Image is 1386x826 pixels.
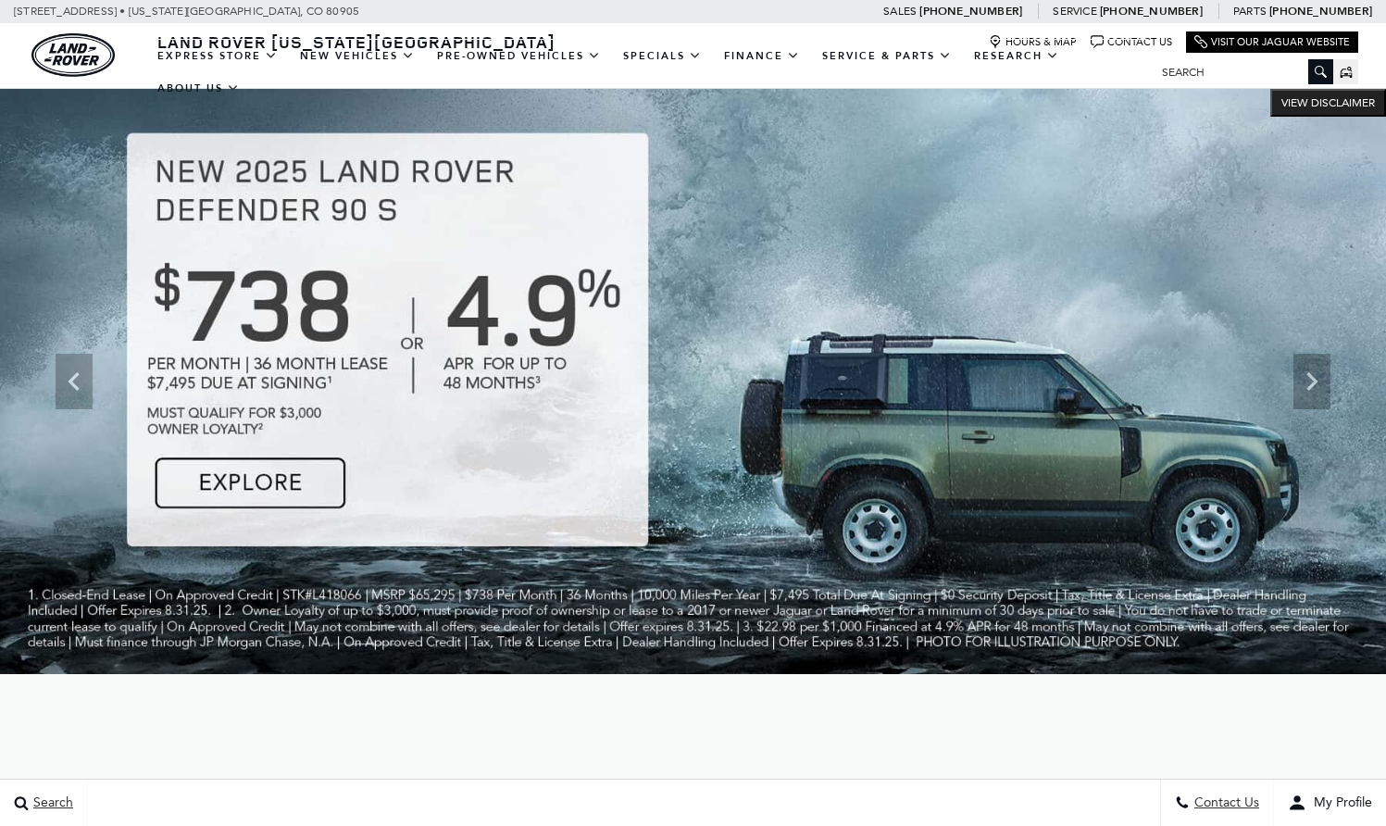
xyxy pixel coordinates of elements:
[1281,95,1375,110] span: VIEW DISCLAIMER
[1274,780,1386,826] button: user-profile-menu
[1091,35,1172,49] a: Contact Us
[1190,795,1259,811] span: Contact Us
[989,35,1077,49] a: Hours & Map
[31,33,115,77] img: Land Rover
[713,40,811,72] a: Finance
[919,4,1022,19] a: [PHONE_NUMBER]
[811,40,963,72] a: Service & Parts
[1306,795,1372,811] span: My Profile
[29,795,73,811] span: Search
[612,40,713,72] a: Specials
[157,31,556,53] span: Land Rover [US_STATE][GEOGRAPHIC_DATA]
[1233,5,1267,18] span: Parts
[1053,5,1096,18] span: Service
[1148,61,1333,83] input: Search
[963,40,1070,72] a: Research
[1269,4,1372,19] a: [PHONE_NUMBER]
[14,5,359,18] a: [STREET_ADDRESS] • [US_STATE][GEOGRAPHIC_DATA], CO 80905
[146,40,289,72] a: EXPRESS STORE
[1270,89,1386,117] button: VIEW DISCLAIMER
[146,31,567,53] a: Land Rover [US_STATE][GEOGRAPHIC_DATA]
[883,5,917,18] span: Sales
[146,72,251,105] a: About Us
[146,40,1148,105] nav: Main Navigation
[31,33,115,77] a: land-rover
[426,40,612,72] a: Pre-Owned Vehicles
[289,40,426,72] a: New Vehicles
[1194,35,1350,49] a: Visit Our Jaguar Website
[1100,4,1203,19] a: [PHONE_NUMBER]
